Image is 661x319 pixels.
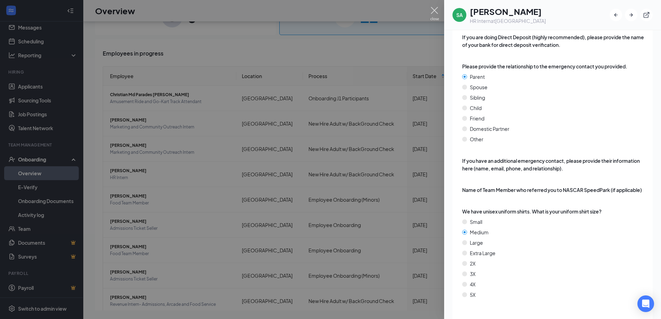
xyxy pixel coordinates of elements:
span: If you have an additional emergency contact, please provide their information here (name, email, ... [462,157,644,172]
span: 3X [470,270,475,278]
span: Extra Large [470,249,495,257]
h1: [PERSON_NAME] [470,6,546,17]
span: We have unisex uniform shirts. What is your uniform shirt size? [462,208,602,215]
span: Child [470,104,482,112]
span: Spouse [470,83,488,91]
span: If you are doing Direct Deposit (highly recommended), please provide the name of your bank for di... [462,33,644,49]
span: Parent [470,73,485,81]
span: 4X [470,280,475,288]
svg: ArrowLeftNew [612,11,619,18]
span: 5X [470,291,475,299]
span: Domestic Partner [470,125,509,133]
svg: ArrowRight [628,11,635,18]
span: Large [470,239,483,246]
button: ArrowLeftNew [610,9,622,21]
button: ExternalLink [640,9,653,21]
div: SA [456,11,463,18]
span: Other [470,135,483,143]
span: 2X [470,260,475,267]
div: Open Intercom Messenger [637,295,654,312]
span: Medium [470,228,489,236]
span: Please provide the relationship to the emergency contact you provided. [462,62,627,70]
span: Name of Team Member who referred you to NASCAR SpeedPark (if applicable) [462,186,642,194]
span: Sibling [470,94,485,101]
svg: ExternalLink [643,11,650,18]
span: Friend [470,115,484,122]
span: Small [470,218,482,226]
div: HR Intern at [GEOGRAPHIC_DATA] [470,17,546,24]
button: ArrowRight [625,9,637,21]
